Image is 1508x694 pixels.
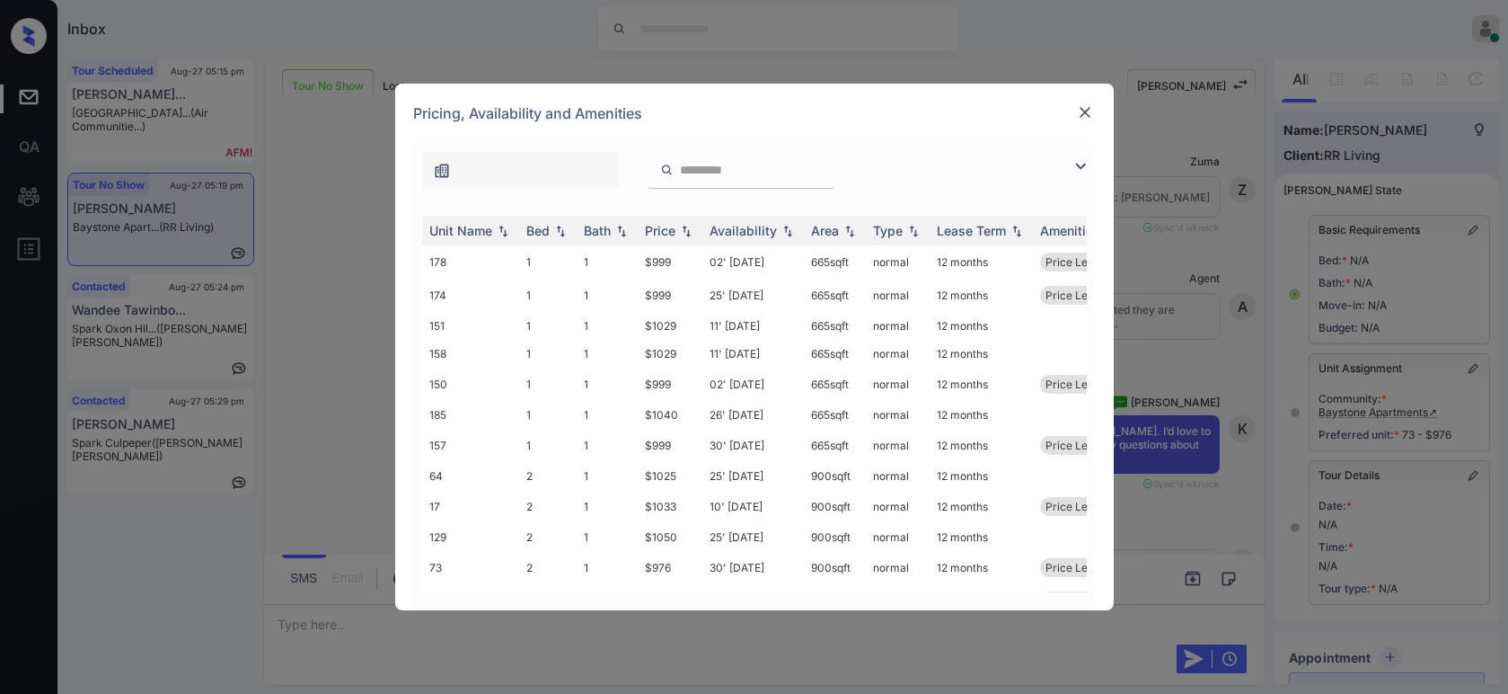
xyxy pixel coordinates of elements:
td: 10' [DATE] [702,490,804,523]
td: 1 [577,245,638,279]
td: 1 [519,401,577,429]
div: Bed [526,223,550,238]
div: Type [873,223,903,238]
td: $1029 [638,340,702,368]
td: 12 months [930,462,1033,490]
td: 1 [577,429,638,462]
td: 64 [422,462,519,490]
td: normal [866,368,930,401]
td: $1029 [638,312,702,340]
img: sorting [551,225,569,237]
td: 13' [DATE] [702,584,804,618]
td: 12 months [930,429,1033,462]
td: 1 [577,340,638,368]
td: $1034 [638,584,702,618]
td: $999 [638,245,702,279]
td: 665 sqft [804,368,866,401]
td: 12 months [930,340,1033,368]
div: Area [811,223,839,238]
td: normal [866,312,930,340]
td: 25' [DATE] [702,279,804,312]
img: sorting [677,225,695,237]
td: 30' [DATE] [702,429,804,462]
td: 2 [519,584,577,618]
td: $1033 [638,490,702,523]
td: 17 [422,490,519,523]
div: Pricing, Availability and Amenities [395,84,1114,143]
td: 900 sqft [804,490,866,523]
td: normal [866,340,930,368]
td: $976 [638,551,702,584]
td: 178 [422,245,519,279]
td: 73 [422,551,519,584]
td: 02' [DATE] [702,245,804,279]
td: 151 [422,312,519,340]
td: 12 months [930,401,1033,429]
td: 1 [577,312,638,340]
td: 129 [422,523,519,551]
td: 12 months [930,245,1033,279]
td: 1 [577,462,638,490]
td: 1 [577,279,638,312]
td: 2 [519,462,577,490]
td: normal [866,245,930,279]
td: 1 [577,401,638,429]
td: 1 [577,368,638,401]
td: $999 [638,368,702,401]
img: sorting [779,225,797,237]
td: 12 months [930,490,1033,523]
img: sorting [613,225,631,237]
td: 900 sqft [804,523,866,551]
div: Amenities [1040,223,1100,238]
div: Lease Term [937,223,1006,238]
td: 12 months [930,279,1033,312]
td: $1025 [638,462,702,490]
span: Price Leader [1045,255,1111,269]
td: $999 [638,279,702,312]
td: 900 sqft [804,584,866,618]
img: sorting [494,225,512,237]
img: sorting [841,225,859,237]
td: 665 sqft [804,401,866,429]
img: icon-zuma [1070,156,1091,177]
div: Availability [710,223,777,238]
td: 88 [422,584,519,618]
td: 1 [519,340,577,368]
span: Price Leader [1045,378,1111,391]
td: 12 months [930,312,1033,340]
td: 665 sqft [804,279,866,312]
td: 26' [DATE] [702,401,804,429]
td: 12 months [930,523,1033,551]
td: normal [866,279,930,312]
td: 11' [DATE] [702,340,804,368]
td: 665 sqft [804,245,866,279]
td: 665 sqft [804,312,866,340]
td: $999 [638,429,702,462]
td: 12 months [930,584,1033,618]
td: 25' [DATE] [702,462,804,490]
td: 150 [422,368,519,401]
td: 174 [422,279,519,312]
img: close [1076,103,1094,121]
img: sorting [904,225,922,237]
td: 30' [DATE] [702,551,804,584]
td: 1 [577,523,638,551]
td: 900 sqft [804,551,866,584]
td: 12 months [930,368,1033,401]
td: 1 [577,490,638,523]
div: Price [645,223,675,238]
td: 25' [DATE] [702,523,804,551]
td: 12 months [930,551,1033,584]
div: Bath [584,223,611,238]
img: icon-zuma [433,162,451,180]
td: 1 [577,584,638,618]
td: 900 sqft [804,462,866,490]
img: icon-zuma [660,162,674,178]
td: normal [866,429,930,462]
td: 2 [519,523,577,551]
td: 185 [422,401,519,429]
td: 2 [519,551,577,584]
td: normal [866,523,930,551]
span: Price Leader [1045,500,1111,513]
td: 02' [DATE] [702,368,804,401]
